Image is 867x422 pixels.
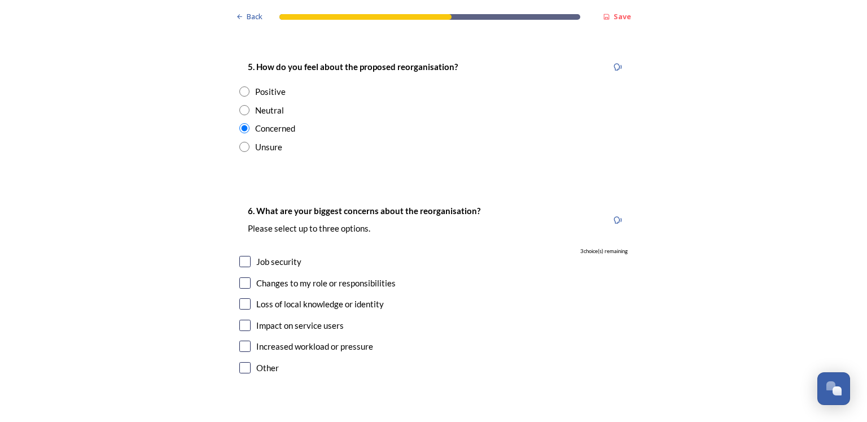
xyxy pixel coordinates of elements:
div: Changes to my role or responsibilities [256,277,396,290]
div: Unsure [255,141,282,154]
div: Other [256,362,279,375]
span: 3 choice(s) remaining [580,247,628,255]
div: Neutral [255,104,284,117]
strong: 6. What are your biggest concerns about the reorganisation? [248,206,480,216]
p: Please select up to three options. [248,223,480,234]
div: Increased workload or pressure [256,340,373,353]
div: Positive [255,85,286,98]
button: Open Chat [817,372,850,405]
div: Job security [256,255,301,268]
div: Loss of local knowledge or identity [256,298,384,311]
strong: 5. How do you feel about the proposed reorganisation? [248,62,458,72]
div: Impact on service users [256,319,344,332]
span: Back [247,11,262,22]
strong: Save [614,11,631,21]
div: Concerned [255,122,295,135]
